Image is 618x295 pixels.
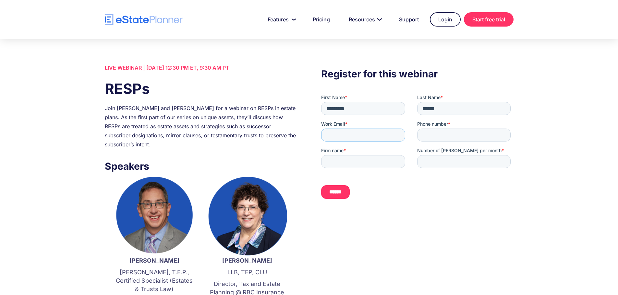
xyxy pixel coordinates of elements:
h3: Speakers [105,159,297,174]
div: Join [PERSON_NAME] and [PERSON_NAME] for a webinar on RESPs in estate plans. As the first part of... [105,104,297,149]
h3: Register for this webinar [321,66,513,81]
div: LIVE WEBINAR | [DATE] 12:30 PM ET, 9:30 AM PT [105,63,297,72]
a: Start free trial [464,12,514,27]
p: [PERSON_NAME], T.E.P., Certified Specialist (Estates & Trusts Law) [115,268,194,293]
a: Login [430,12,461,27]
a: Features [260,13,302,26]
strong: [PERSON_NAME] [222,257,272,264]
a: Pricing [305,13,338,26]
p: LLB, TEP, CLU [207,268,287,277]
a: Support [391,13,427,26]
h1: RESPs [105,79,297,99]
a: home [105,14,183,25]
strong: [PERSON_NAME] [129,257,179,264]
iframe: Form 0 [321,94,513,210]
a: Resources [341,13,388,26]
